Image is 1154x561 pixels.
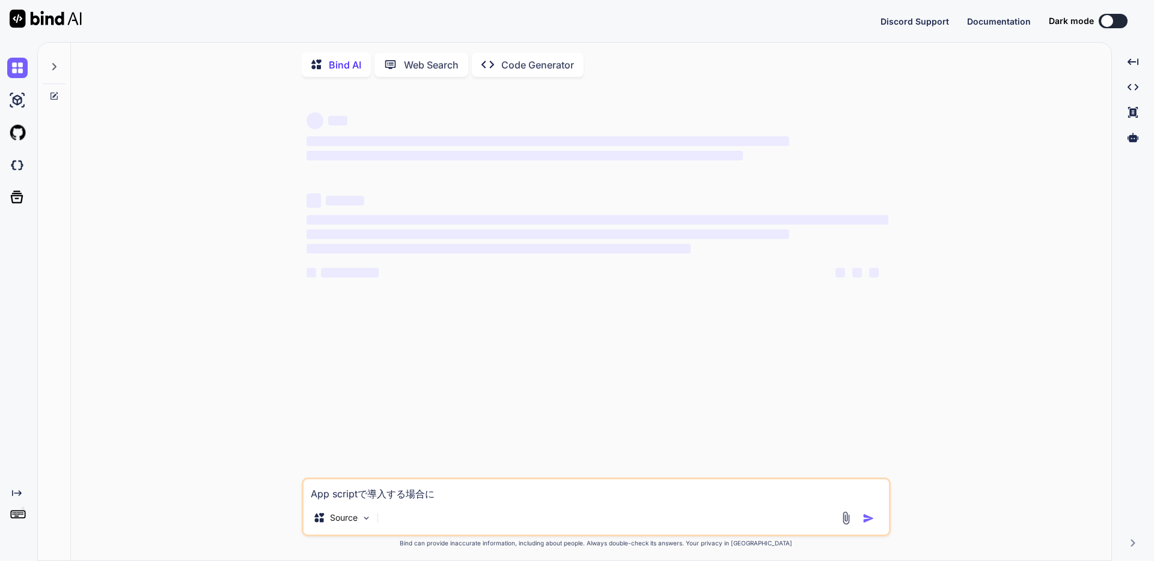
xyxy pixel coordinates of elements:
p: Code Generator [501,58,574,72]
span: ‌ [852,268,862,277]
img: attachment [839,511,853,525]
span: ‌ [321,268,379,277]
p: Source [330,512,358,524]
span: ‌ [307,229,789,239]
img: Pick Models [361,513,371,523]
span: ‌ [328,116,347,126]
span: Discord Support [881,16,949,26]
img: githubLight [7,123,28,143]
span: ‌ [835,268,845,277]
span: ‌ [307,193,321,208]
span: ‌ [869,268,879,277]
span: ‌ [307,215,888,225]
span: ‌ [307,244,691,253]
img: darkCloudIdeIcon [7,155,28,175]
img: Bind AI [10,10,82,28]
span: ‌ [307,268,316,277]
button: Discord Support [881,15,949,28]
button: Documentation [967,15,1031,28]
p: Bind AI [329,58,361,72]
span: ‌ [307,136,789,146]
img: icon [862,512,875,524]
span: Documentation [967,16,1031,26]
span: ‌ [326,196,364,205]
span: Dark mode [1049,15,1094,27]
img: ai-studio [7,90,28,111]
span: ‌ [307,151,743,160]
p: Web Search [404,58,459,72]
img: chat [7,58,28,78]
span: ‌ [307,112,323,129]
textarea: App scriptで導入する場合に [304,479,889,501]
p: Bind can provide inaccurate information, including about people. Always double-check its answers.... [302,539,891,548]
